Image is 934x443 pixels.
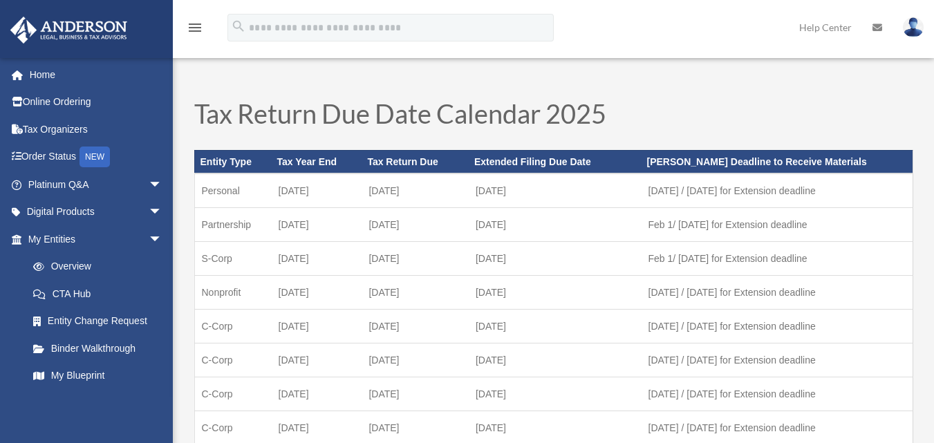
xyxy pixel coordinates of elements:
td: [DATE] [272,377,362,411]
td: [DATE] [469,242,642,276]
span: arrow_drop_down [149,171,176,199]
a: Tax Due Dates [19,389,176,417]
td: Nonprofit [194,276,272,310]
td: [DATE] / [DATE] for Extension deadline [642,377,913,411]
td: [DATE] [362,242,469,276]
td: [DATE] [362,343,469,377]
td: [DATE] [272,276,362,310]
td: C-Corp [194,310,272,343]
div: NEW [80,147,110,167]
td: [DATE] / [DATE] for Extension deadline [642,343,913,377]
td: C-Corp [194,343,272,377]
th: Tax Return Due [362,150,469,173]
h1: Tax Return Due Date Calendar 2025 [194,100,913,133]
td: [DATE] / [DATE] for Extension deadline [642,310,913,343]
a: Overview [19,253,183,281]
img: User Pic [903,17,924,37]
a: Tax Organizers [10,115,183,143]
th: Entity Type [194,150,272,173]
td: C-Corp [194,377,272,411]
td: [DATE] [272,310,362,343]
td: S-Corp [194,242,272,276]
a: Entity Change Request [19,308,183,335]
td: [DATE] [272,242,362,276]
span: arrow_drop_down [149,198,176,227]
td: [DATE] [272,208,362,242]
td: [DATE] [469,310,642,343]
a: Online Ordering [10,88,183,116]
th: [PERSON_NAME] Deadline to Receive Materials [642,150,913,173]
img: Anderson Advisors Platinum Portal [6,17,131,44]
td: [DATE] [362,310,469,343]
td: [DATE] [272,173,362,208]
a: Order StatusNEW [10,143,183,171]
td: [DATE] / [DATE] for Extension deadline [642,173,913,208]
i: menu [187,19,203,36]
td: [DATE] [362,208,469,242]
a: Binder Walkthrough [19,334,183,362]
td: [DATE] [469,208,642,242]
td: Partnership [194,208,272,242]
i: search [231,19,246,34]
td: Personal [194,173,272,208]
span: arrow_drop_down [149,225,176,254]
th: Extended Filing Due Date [469,150,642,173]
td: [DATE] [469,173,642,208]
a: Home [10,61,183,88]
a: My Blueprint [19,362,183,390]
td: [DATE] [362,276,469,310]
td: [DATE] [272,343,362,377]
th: Tax Year End [272,150,362,173]
td: [DATE] / [DATE] for Extension deadline [642,276,913,310]
td: Feb 1/ [DATE] for Extension deadline [642,208,913,242]
a: Digital Productsarrow_drop_down [10,198,183,226]
td: [DATE] [469,343,642,377]
a: Platinum Q&Aarrow_drop_down [10,171,183,198]
td: [DATE] [469,377,642,411]
td: [DATE] [362,173,469,208]
td: [DATE] [469,276,642,310]
td: [DATE] [362,377,469,411]
a: menu [187,24,203,36]
a: CTA Hub [19,280,183,308]
td: Feb 1/ [DATE] for Extension deadline [642,242,913,276]
a: My Entitiesarrow_drop_down [10,225,183,253]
